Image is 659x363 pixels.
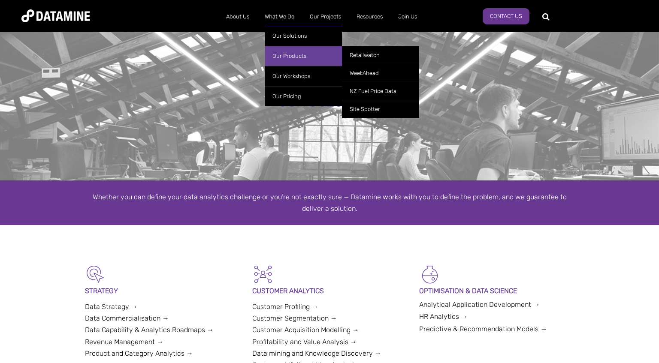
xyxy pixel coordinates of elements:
[257,6,302,28] a: What We Do
[85,326,214,334] a: Data Capability & Analytics Roadmaps →
[85,264,106,285] img: Strategy-1
[252,338,357,346] a: Profitability and Value Analysis →
[85,191,574,214] div: Whether you can define your data analytics challenge or you’re not exactly sure — Datamine works ...
[21,9,90,22] img: Datamine
[419,312,468,321] a: HR Analytics →
[265,66,342,86] a: Our Workshops
[252,285,407,297] p: CUSTOMER ANALYTICS
[419,264,441,285] img: Optimisation & Data Science
[419,325,547,333] a: Predictive & Recommendation Models →
[342,46,419,64] a: Retailwatch
[342,82,419,100] a: NZ Fuel Price Data
[85,349,193,357] a: Product and Category Analytics →
[252,349,381,357] a: Data mining and Knowledge Discovery →
[349,6,390,28] a: Resources
[302,6,349,28] a: Our Projects
[85,314,169,322] a: Data Commercialisation →
[85,285,240,297] p: STRATEGY
[252,326,359,334] a: Customer Acquisition Modelling →
[265,86,342,106] a: Our Pricing
[252,264,274,285] img: Customer Analytics
[342,64,419,82] a: WeekAhead
[85,303,138,311] a: Data Strategy →
[85,338,163,346] a: Revenue Management →
[483,8,529,24] a: Contact Us
[252,314,337,322] a: Customer Segmentation →
[265,26,342,46] a: Our Solutions
[265,46,342,66] a: Our Products
[419,300,540,309] a: Analytical Application Development →
[419,285,574,297] p: OPTIMISATION & DATA SCIENCE
[342,100,419,118] a: Site Spotter
[252,303,318,311] a: Customer Profiling →
[390,6,425,28] a: Join Us
[218,6,257,28] a: About Us
[77,94,582,110] div: OUR SOLUTIONS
